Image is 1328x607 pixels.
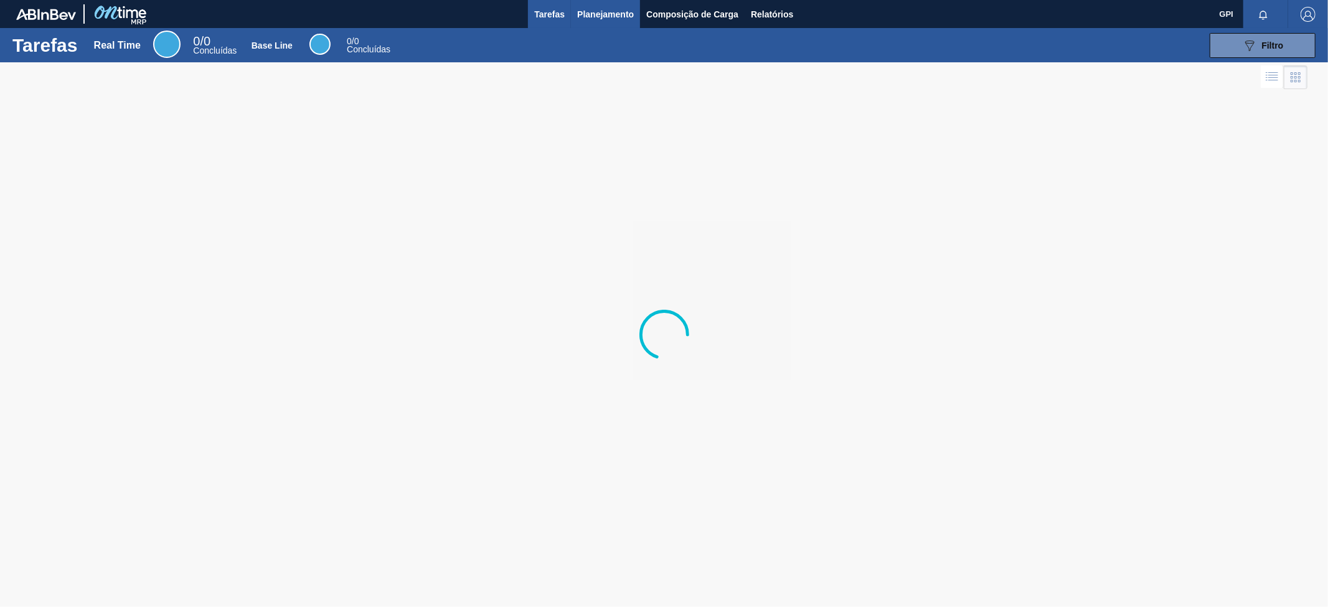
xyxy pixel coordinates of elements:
[1243,6,1283,23] button: Notificações
[751,7,793,22] span: Relatórios
[347,44,390,54] span: Concluídas
[1262,41,1284,50] span: Filtro
[193,34,210,48] span: / 0
[193,36,237,55] div: Real Time
[153,31,181,58] div: Real Time
[534,7,565,22] span: Tarefas
[347,36,352,46] span: 0
[12,38,78,52] h1: Tarefas
[646,7,738,22] span: Composição de Carga
[16,9,76,20] img: TNhmsLtSVTkK8tSr43FrP2fwEKptu5GPRR3wAAAABJRU5ErkJggg==
[252,41,293,50] div: Base Line
[577,7,634,22] span: Planejamento
[94,40,141,51] div: Real Time
[309,34,331,55] div: Base Line
[347,36,359,46] span: / 0
[1301,7,1316,22] img: Logout
[193,45,237,55] span: Concluídas
[193,34,200,48] span: 0
[1210,33,1316,58] button: Filtro
[347,37,390,54] div: Base Line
